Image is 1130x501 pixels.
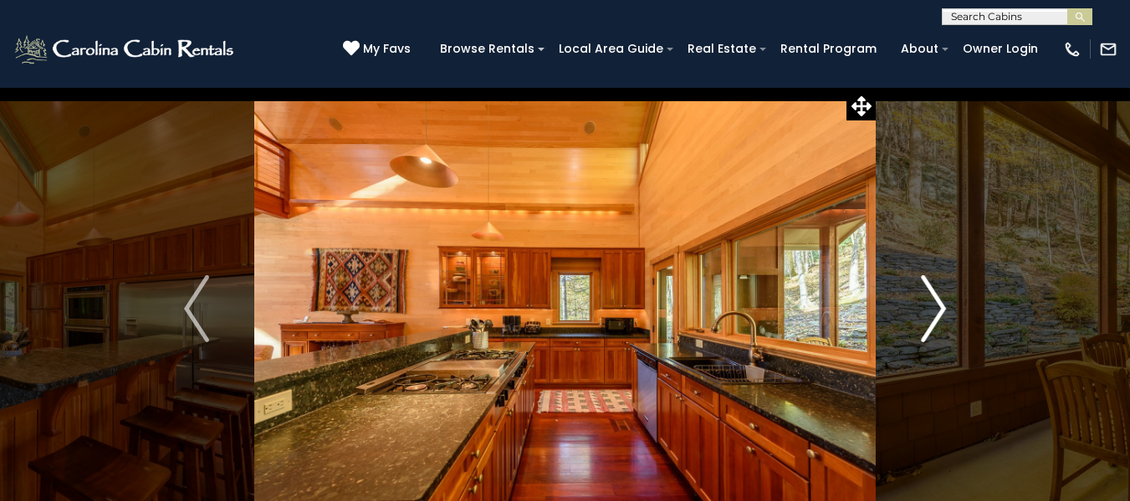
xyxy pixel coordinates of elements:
[363,40,411,58] span: My Favs
[343,40,415,59] a: My Favs
[921,275,946,342] img: arrow
[184,275,209,342] img: arrow
[13,33,238,66] img: White-1-2.png
[1099,40,1117,59] img: mail-regular-white.png
[954,36,1046,62] a: Owner Login
[679,36,764,62] a: Real Estate
[892,36,947,62] a: About
[772,36,885,62] a: Rental Program
[550,36,672,62] a: Local Area Guide
[432,36,543,62] a: Browse Rentals
[1063,40,1081,59] img: phone-regular-white.png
